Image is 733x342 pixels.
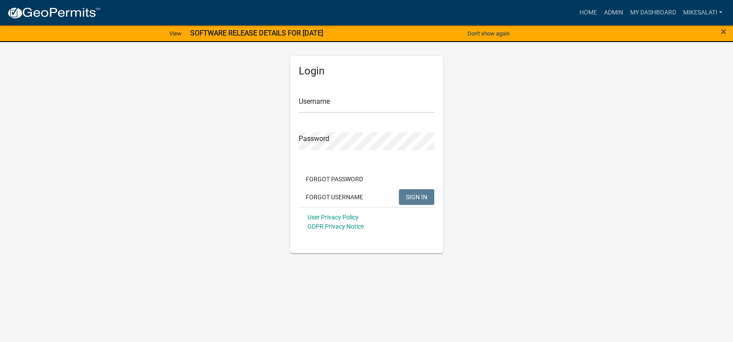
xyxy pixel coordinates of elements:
a: MikeSalati [680,4,726,21]
a: User Privacy Policy [307,214,359,221]
button: Forgot Password [299,171,370,187]
button: Forgot Username [299,189,370,205]
button: SIGN IN [399,189,434,205]
button: Close [721,26,726,37]
a: View [166,26,185,41]
button: Don't show again [464,26,513,41]
span: × [721,25,726,38]
h5: Login [299,65,434,78]
a: GDPR Privacy Notice [307,223,364,230]
span: SIGN IN [406,193,427,200]
strong: SOFTWARE RELEASE DETAILS FOR [DATE] [190,29,323,37]
a: Home [576,4,600,21]
a: Admin [600,4,627,21]
a: My Dashboard [627,4,680,21]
